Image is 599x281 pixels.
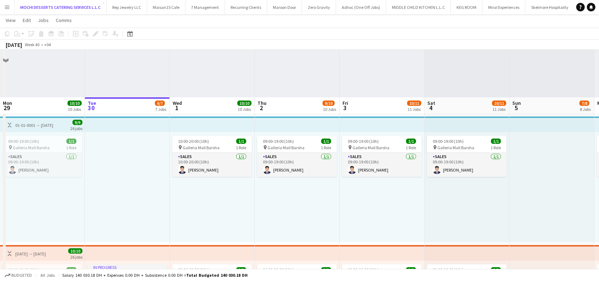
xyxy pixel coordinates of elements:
[155,101,165,106] span: 6/7
[236,139,246,144] span: 1/1
[68,248,82,254] span: 10/10
[579,101,589,106] span: 7/8
[23,17,31,23] span: Edit
[342,153,422,177] app-card-role: Sales1/109:00-19:00 (10h)[PERSON_NAME]
[451,0,482,14] button: KEG ROOM
[3,16,18,25] a: View
[2,136,82,177] app-job-card: 09:00-19:00 (10h)1/1 Galleria Mall Barsha1 RoleSales1/109:00-19:00 (10h)[PERSON_NAME]
[491,139,501,144] span: 1/1
[186,272,248,278] span: Total Budgeted 140 030.18 DH
[15,123,53,128] div: 01-01-0001 → [DATE]
[427,153,507,177] app-card-role: Sales1/109:00-19:00 (10h)[PERSON_NAME]
[236,267,246,272] span: 1/1
[263,139,294,144] span: 09:00-19:00 (10h)
[185,0,225,14] button: 7 Management
[268,145,304,150] span: Galleria Mall Barsha
[427,100,435,106] span: Sat
[53,16,75,25] a: Comms
[492,101,506,106] span: 10/11
[525,0,574,14] button: Skelmore Hospitality
[20,16,34,25] a: Edit
[87,104,96,112] span: 30
[512,100,521,106] span: Sun
[66,145,76,150] span: 1 Role
[13,145,50,150] span: Galleria Mall Barsha
[8,139,39,144] span: 09:00-19:00 (10h)
[8,267,39,272] span: 09:00-19:00 (10h)
[147,0,185,14] button: Maisan15 Cafe
[66,267,76,272] span: 1/1
[342,100,348,106] span: Fri
[6,17,16,23] span: View
[433,267,464,272] span: 09:00-19:00 (10h)
[15,0,107,14] button: MOCHI DESSERTS CATERING SERVICES L.L.C
[178,139,209,144] span: 10:00-20:00 (10h)
[386,0,451,14] button: MIDDLE CHILD KITCHEN L.L.C
[39,272,56,278] span: All jobs
[491,145,501,150] span: 1 Role
[11,273,32,278] span: Budgeted
[172,104,182,112] span: 1
[257,136,337,177] app-job-card: 09:00-19:00 (10h)1/1 Galleria Mall Barsha1 RoleSales1/109:00-19:00 (10h)[PERSON_NAME]
[70,254,82,260] div: 26 jobs
[341,104,348,112] span: 3
[492,107,506,112] div: 11 Jobs
[408,107,421,112] div: 11 Jobs
[23,42,41,47] span: Week 40
[15,251,46,256] div: [DATE] → [DATE]
[257,153,337,177] app-card-role: Sales1/109:00-19:00 (10h)[PERSON_NAME]
[321,145,331,150] span: 1 Role
[348,267,379,272] span: 09:00-19:00 (10h)
[35,16,52,25] a: Jobs
[482,0,525,14] button: Miral Experiences
[107,0,147,14] button: Rep Jewelry LLC
[437,145,474,150] span: Galleria Mall Barsha
[225,0,267,14] button: Recurring Clients
[237,101,252,106] span: 10/10
[2,153,82,177] app-card-role: Sales1/109:00-19:00 (10h)[PERSON_NAME]
[172,136,252,177] app-job-card: 10:00-20:00 (10h)1/1 Galleria Mall Barsha1 RoleSales1/110:00-20:00 (10h)[PERSON_NAME]
[406,267,416,272] span: 1/1
[238,107,251,112] div: 10 Jobs
[321,139,331,144] span: 1/1
[348,139,379,144] span: 09:00-19:00 (10h)
[580,107,591,112] div: 8 Jobs
[66,139,76,144] span: 1/1
[4,271,33,279] button: Budgeted
[6,41,22,48] div: [DATE]
[173,100,182,106] span: Wed
[236,145,246,150] span: 1 Role
[178,267,209,272] span: 09:00-19:00 (10h)
[407,101,421,106] span: 10/11
[406,139,416,144] span: 1/1
[352,145,389,150] span: Galleria Mall Barsha
[406,145,416,150] span: 1 Role
[511,104,521,112] span: 5
[258,100,266,106] span: Thu
[183,145,220,150] span: Galleria Mall Barsha
[72,120,82,125] span: 9/9
[342,136,422,177] app-job-card: 09:00-19:00 (10h)1/1 Galleria Mall Barsha1 RoleSales1/109:00-19:00 (10h)[PERSON_NAME]
[267,0,302,14] button: Maroon Door
[302,0,336,14] button: Zero Gravity
[44,42,51,47] div: +04
[257,104,266,112] span: 2
[68,101,82,106] span: 10/10
[433,139,464,144] span: 09:00-19:00 (10h)
[56,17,72,23] span: Comms
[3,100,12,106] span: Mon
[155,107,166,112] div: 7 Jobs
[70,125,82,131] div: 26 jobs
[2,104,12,112] span: 29
[323,107,336,112] div: 10 Jobs
[68,107,81,112] div: 10 Jobs
[62,272,248,278] div: Salary 140 030.18 DH + Expenses 0.00 DH + Subsistence 0.00 DH =
[263,267,294,272] span: 10:00-20:00 (10h)
[427,136,507,177] app-job-card: 09:00-19:00 (10h)1/1 Galleria Mall Barsha1 RoleSales1/109:00-19:00 (10h)[PERSON_NAME]
[88,100,96,106] span: Tue
[323,101,335,106] span: 9/10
